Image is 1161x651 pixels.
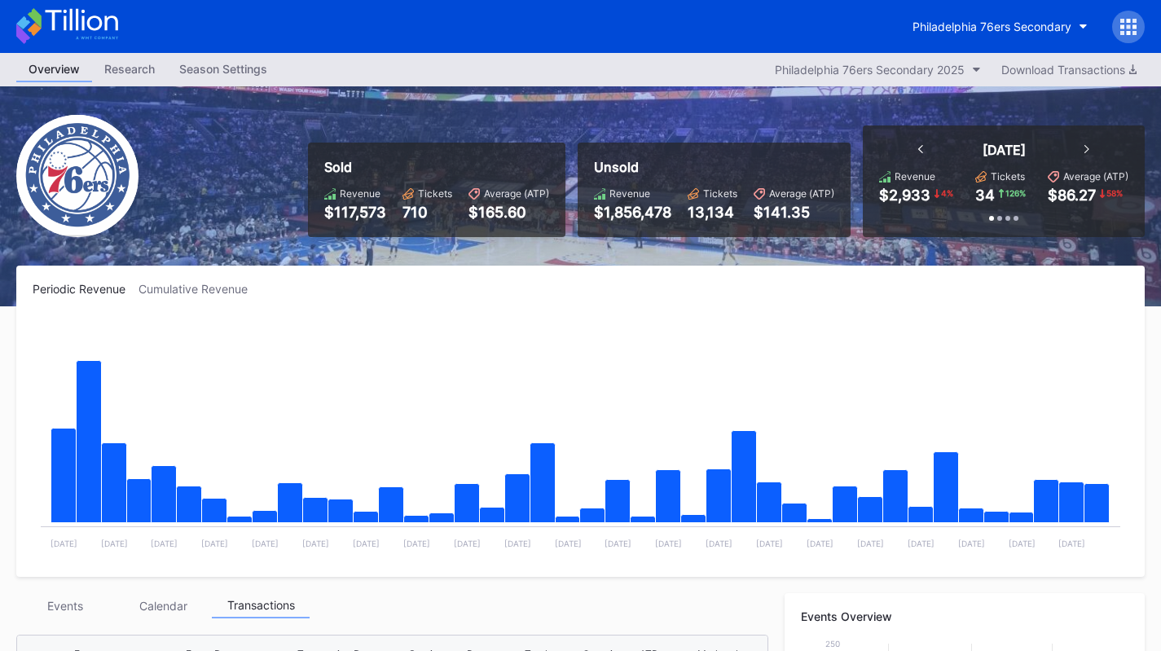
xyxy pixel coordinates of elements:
[201,539,228,548] text: [DATE]
[775,63,965,77] div: Philadelphia 76ers Secondary 2025
[16,593,114,618] div: Events
[418,187,452,200] div: Tickets
[101,539,128,548] text: [DATE]
[92,57,167,82] a: Research
[468,204,549,221] div: $165.60
[504,539,531,548] text: [DATE]
[114,593,212,618] div: Calendar
[353,539,380,548] text: [DATE]
[688,204,737,221] div: 13,134
[139,282,261,296] div: Cumulative Revenue
[340,187,380,200] div: Revenue
[92,57,167,81] div: Research
[402,204,452,221] div: 710
[900,11,1100,42] button: Philadelphia 76ers Secondary
[33,316,1128,561] svg: Chart title
[51,539,77,548] text: [DATE]
[958,539,985,548] text: [DATE]
[895,170,935,183] div: Revenue
[703,187,737,200] div: Tickets
[16,115,139,237] img: Philadelphia_76ers.png
[993,59,1145,81] button: Download Transactions
[16,57,92,82] a: Overview
[555,539,582,548] text: [DATE]
[594,159,834,175] div: Unsold
[769,187,834,200] div: Average (ATP)
[252,539,279,548] text: [DATE]
[908,539,935,548] text: [DATE]
[605,539,631,548] text: [DATE]
[655,539,682,548] text: [DATE]
[706,539,732,548] text: [DATE]
[756,539,783,548] text: [DATE]
[33,282,139,296] div: Periodic Revenue
[1105,187,1124,200] div: 58 %
[212,593,310,618] div: Transactions
[1009,539,1036,548] text: [DATE]
[454,539,481,548] text: [DATE]
[167,57,279,81] div: Season Settings
[801,609,1128,623] div: Events Overview
[1004,187,1027,200] div: 126 %
[324,204,386,221] div: $117,573
[594,204,671,221] div: $1,856,478
[403,539,430,548] text: [DATE]
[609,187,650,200] div: Revenue
[879,187,930,204] div: $2,933
[983,142,1026,158] div: [DATE]
[484,187,549,200] div: Average (ATP)
[302,539,329,548] text: [DATE]
[825,639,840,649] text: 250
[1001,63,1137,77] div: Download Transactions
[857,539,884,548] text: [DATE]
[991,170,1025,183] div: Tickets
[939,187,955,200] div: 4 %
[1063,170,1128,183] div: Average (ATP)
[167,57,279,82] a: Season Settings
[324,159,549,175] div: Sold
[767,59,989,81] button: Philadelphia 76ers Secondary 2025
[754,204,834,221] div: $141.35
[1058,539,1085,548] text: [DATE]
[151,539,178,548] text: [DATE]
[913,20,1071,33] div: Philadelphia 76ers Secondary
[1048,187,1096,204] div: $86.27
[975,187,995,204] div: 34
[807,539,833,548] text: [DATE]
